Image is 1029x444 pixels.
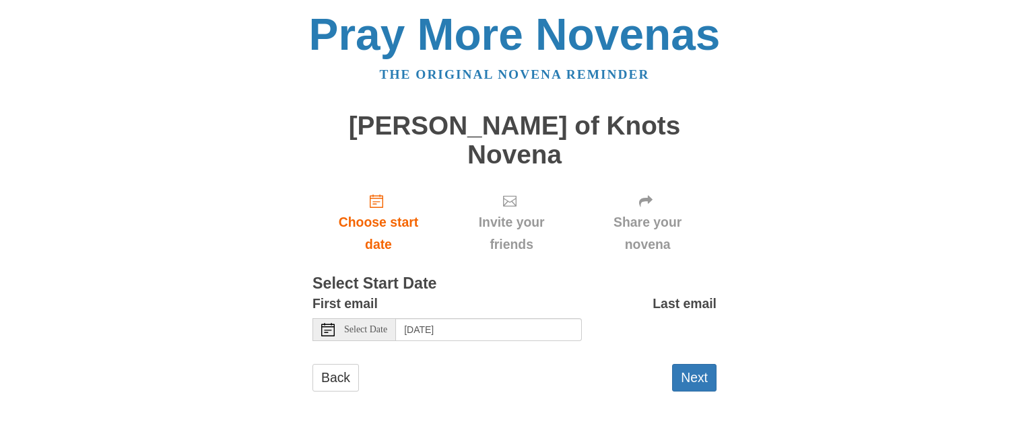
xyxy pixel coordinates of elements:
label: Last email [653,293,717,315]
h1: [PERSON_NAME] of Knots Novena [312,112,717,169]
div: Click "Next" to confirm your start date first. [444,182,578,262]
span: Invite your friends [458,211,565,256]
div: Click "Next" to confirm your start date first. [578,182,717,262]
span: Choose start date [326,211,431,256]
span: Select Date [344,325,387,334]
label: First email [312,293,378,315]
h3: Select Start Date [312,275,717,293]
a: Pray More Novenas [309,9,721,59]
a: Back [312,364,359,392]
a: The original novena reminder [380,67,650,81]
span: Share your novena [592,211,703,256]
button: Next [672,364,717,392]
a: Choose start date [312,182,444,262]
